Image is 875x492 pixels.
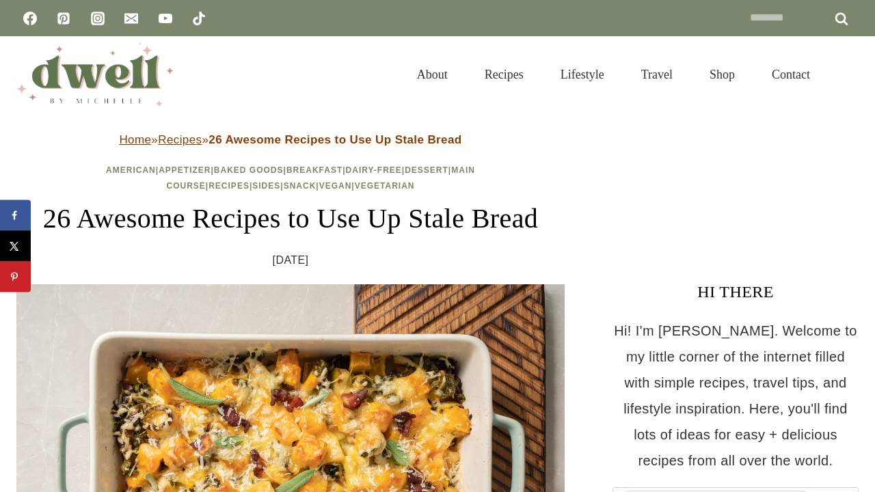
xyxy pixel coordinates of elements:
[284,181,317,191] a: Snack
[542,51,623,98] a: Lifestyle
[835,63,859,86] button: View Search Form
[16,5,44,32] a: Facebook
[152,5,179,32] a: YouTube
[16,198,565,239] h1: 26 Awesome Recipes to Use Up Stale Bread
[691,51,753,98] a: Shop
[106,165,475,191] span: | | | | | | | | | | |
[753,51,829,98] a: Contact
[319,181,352,191] a: Vegan
[16,43,174,106] img: DWELL by michelle
[252,181,280,191] a: Sides
[106,165,156,175] a: American
[355,181,415,191] a: Vegetarian
[399,51,466,98] a: About
[466,51,542,98] a: Recipes
[119,133,151,146] a: Home
[119,133,461,146] span: » »
[158,133,202,146] a: Recipes
[273,250,309,271] time: [DATE]
[185,5,213,32] a: TikTok
[612,318,859,474] p: Hi! I'm [PERSON_NAME]. Welcome to my little corner of the internet filled with simple recipes, tr...
[208,181,250,191] a: Recipes
[84,5,111,32] a: Instagram
[405,165,448,175] a: Dessert
[159,165,211,175] a: Appetizer
[118,5,145,32] a: Email
[346,165,402,175] a: Dairy-Free
[399,51,829,98] nav: Primary Navigation
[214,165,284,175] a: Baked Goods
[208,133,461,146] strong: 26 Awesome Recipes to Use Up Stale Bread
[623,51,691,98] a: Travel
[50,5,77,32] a: Pinterest
[612,279,859,304] h3: HI THERE
[286,165,342,175] a: Breakfast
